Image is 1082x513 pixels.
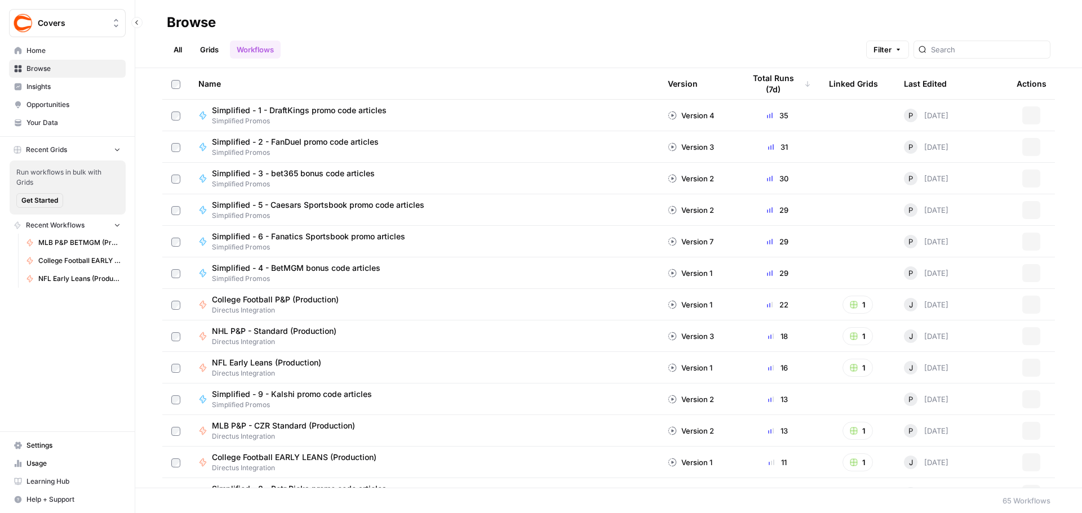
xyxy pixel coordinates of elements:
[26,458,121,469] span: Usage
[904,329,948,343] div: [DATE]
[904,266,948,280] div: [DATE]
[26,476,121,487] span: Learning Hub
[904,298,948,311] div: [DATE]
[9,60,126,78] a: Browse
[744,68,811,99] div: Total Runs (7d)
[212,452,376,463] span: College Football EARLY LEANS (Production)
[668,236,713,247] div: Version 7
[198,325,650,347] a: NHL P&P - Standard (Production)Directus Integration
[26,64,121,74] span: Browse
[38,238,121,248] span: MLB P&P BETMGM (Production)
[212,199,424,211] span: Simplified - 5 - Caesars Sportsbook promo code articles
[212,325,336,337] span: NHL P&P - Standard (Production)
[744,299,811,310] div: 22
[212,294,339,305] span: College Football P&P (Production)
[21,252,126,270] a: College Football EARLY LEANS (Production)
[909,362,913,373] span: J
[744,110,811,121] div: 35
[931,44,1045,55] input: Search
[212,400,381,410] span: Simplified Promos
[668,331,714,342] div: Version 3
[9,454,126,472] a: Usage
[908,425,913,436] span: P
[744,394,811,405] div: 13
[212,463,385,473] span: Directus Integration
[16,193,63,208] button: Get Started
[908,173,913,184] span: P
[38,17,106,29] span: Covers
[904,203,948,217] div: [DATE]
[668,267,712,279] div: Version 1
[9,141,126,158] button: Recent Grids
[38,274,121,284] span: NFL Early Leans (Production)
[842,422,873,440] button: 1
[744,457,811,468] div: 11
[668,68,698,99] div: Version
[212,262,380,274] span: Simplified - 4 - BetMGM bonus code articles
[9,472,126,490] a: Learning Hub
[212,431,364,441] span: Directus Integration
[668,110,715,121] div: Version 4
[212,231,405,242] span: Simplified - 6 - Fanatics Sportsbook promo articles
[909,457,913,468] span: J
[904,456,948,469] div: [DATE]
[866,41,909,59] button: Filter
[904,140,948,154] div: [DATE]
[904,109,948,122] div: [DATE]
[212,168,375,179] span: Simplified - 3 - bet365 bonus code articles
[198,452,650,473] a: College Football EARLY LEANS (Production)Directus Integration
[744,425,811,436] div: 13
[212,357,321,368] span: NFL Early Leans (Production)
[198,389,650,410] a: Simplified - 9 - Kalshi promo code articlesSimplified Promos
[26,440,121,450] span: Settings
[668,204,714,216] div: Version 2
[198,199,650,221] a: Simplified - 5 - Caesars Sportsbook promo code articlesSimplified Promos
[212,420,355,431] span: MLB P&P - CZR Standard (Production)
[212,116,396,126] span: Simplified Promos
[212,389,372,400] span: Simplified - 9 - Kalshi promo code articles
[21,234,126,252] a: MLB P&P BETMGM (Production)
[744,236,811,247] div: 29
[668,299,712,310] div: Version 1
[212,242,414,252] span: Simplified Promos
[842,327,873,345] button: 1
[26,220,85,230] span: Recent Workflows
[198,68,650,99] div: Name
[212,105,387,116] span: Simplified - 1 - DraftKings promo code articles
[904,361,948,374] div: [DATE]
[1017,68,1046,99] div: Actions
[908,141,913,153] span: P
[668,457,712,468] div: Version 1
[198,105,650,126] a: Simplified - 1 - DraftKings promo code articlesSimplified Promos
[212,179,384,189] span: Simplified Promos
[904,68,947,99] div: Last Edited
[744,362,811,373] div: 16
[198,231,650,252] a: Simplified - 6 - Fanatics Sportsbook promo articlesSimplified Promos
[26,100,121,110] span: Opportunities
[167,41,189,59] a: All
[9,9,126,37] button: Workspace: Covers
[668,173,714,184] div: Version 2
[744,204,811,216] div: 29
[9,436,126,454] a: Settings
[904,172,948,185] div: [DATE]
[668,425,714,436] div: Version 2
[904,235,948,248] div: [DATE]
[26,145,67,155] span: Recent Grids
[198,357,650,378] a: NFL Early Leans (Production)Directus Integration
[904,392,948,406] div: [DATE]
[198,168,650,189] a: Simplified - 3 - bet365 bonus code articlesSimplified Promos
[668,362,712,373] div: Version 1
[9,114,126,132] a: Your Data
[198,420,650,441] a: MLB P&P - CZR Standard (Production)Directus Integration
[38,256,121,266] span: College Football EARLY LEANS (Production)
[212,305,348,315] span: Directus Integration
[9,42,126,60] a: Home
[212,368,330,378] span: Directus Integration
[668,141,714,153] div: Version 3
[167,14,216,32] div: Browse
[212,211,433,221] span: Simplified Promos
[212,136,379,148] span: Simplified - 2 - FanDuel promo code articles
[212,483,387,494] span: Simplified - 8 - Betr Picks promo code articles
[9,96,126,114] a: Opportunities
